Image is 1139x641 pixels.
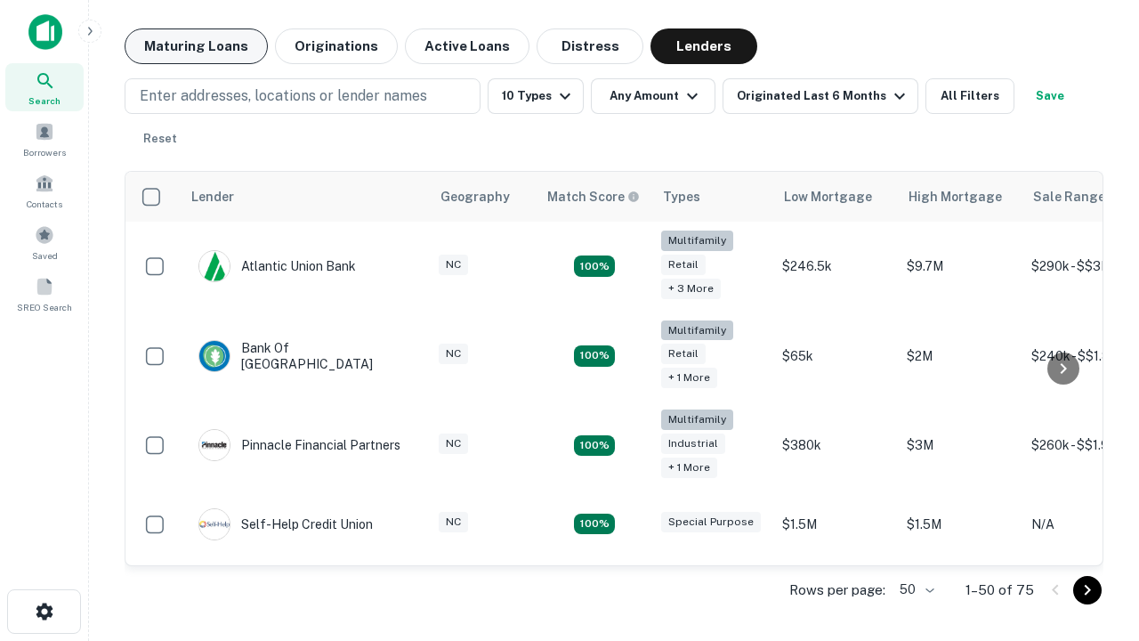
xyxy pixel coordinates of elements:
div: Multifamily [661,320,733,341]
button: All Filters [925,78,1014,114]
th: Capitalize uses an advanced AI algorithm to match your search with the best lender. The match sco... [537,172,652,222]
div: Self-help Credit Union [198,508,373,540]
span: Contacts [27,197,62,211]
div: NC [439,255,468,275]
div: Pinnacle Financial Partners [198,429,400,461]
button: Reset [132,121,189,157]
th: Lender [181,172,430,222]
div: NC [439,434,468,454]
td: $2M [898,312,1022,402]
div: Retail [661,255,706,275]
a: Borrowers [5,115,84,163]
div: Sale Range [1033,186,1105,207]
a: Contacts [5,166,84,215]
div: + 1 more [661,368,717,388]
div: Originated Last 6 Months [737,85,910,107]
button: Active Loans [405,28,529,64]
div: Matching Properties: 13, hasApolloMatch: undefined [574,435,615,457]
div: Special Purpose [661,512,761,532]
img: picture [199,509,230,540]
a: SREO Search [5,270,84,318]
div: Types [663,186,700,207]
th: Low Mortgage [773,172,898,222]
p: Enter addresses, locations or lender names [140,85,427,107]
button: Distress [537,28,643,64]
div: + 1 more [661,458,717,478]
td: $380k [773,401,898,491]
div: NC [439,512,468,532]
span: SREO Search [17,300,72,314]
span: Borrowers [23,145,66,159]
div: Lender [191,186,234,207]
td: $1.5M [773,491,898,558]
td: $65k [773,312,898,402]
th: Types [652,172,773,222]
img: capitalize-icon.png [28,14,62,50]
img: picture [199,430,230,460]
div: Matching Properties: 10, hasApolloMatch: undefined [574,256,615,277]
button: Go to next page [1073,576,1102,604]
th: Geography [430,172,537,222]
button: Originated Last 6 Months [723,78,918,114]
button: Any Amount [591,78,715,114]
button: Enter addresses, locations or lender names [125,78,481,114]
button: Originations [275,28,398,64]
div: Multifamily [661,231,733,251]
span: Search [28,93,61,108]
img: picture [199,251,230,281]
div: Matching Properties: 17, hasApolloMatch: undefined [574,345,615,367]
div: Geography [440,186,510,207]
div: High Mortgage [909,186,1002,207]
div: Multifamily [661,410,733,430]
p: 1–50 of 75 [965,580,1034,601]
div: Matching Properties: 11, hasApolloMatch: undefined [574,514,615,535]
div: Low Mortgage [784,186,872,207]
h6: Match Score [547,187,636,207]
td: $9.7M [898,222,1022,312]
button: 10 Types [488,78,584,114]
a: Search [5,63,84,111]
div: Bank Of [GEOGRAPHIC_DATA] [198,340,412,372]
div: Industrial [661,434,725,454]
img: picture [199,341,230,371]
div: Capitalize uses an advanced AI algorithm to match your search with the best lender. The match sco... [547,187,640,207]
td: $3M [898,401,1022,491]
button: Save your search to get updates of matches that match your search criteria. [1022,78,1078,114]
button: Maturing Loans [125,28,268,64]
p: Rows per page: [789,580,885,601]
div: Retail [661,344,706,364]
a: Saved [5,218,84,266]
div: Atlantic Union Bank [198,250,356,282]
td: $246.5k [773,222,898,312]
div: NC [439,344,468,364]
td: $1.5M [898,491,1022,558]
div: 50 [893,577,937,603]
span: Saved [32,248,58,263]
iframe: Chat Widget [1050,442,1139,527]
th: High Mortgage [898,172,1022,222]
button: Lenders [650,28,757,64]
div: + 3 more [661,279,721,299]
